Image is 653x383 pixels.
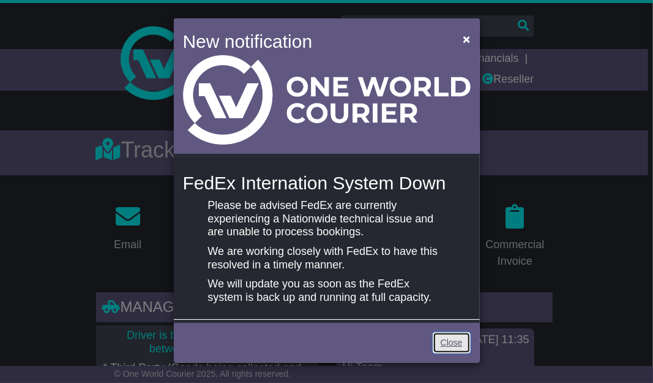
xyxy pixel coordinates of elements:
p: We are working closely with FedEx to have this resolved in a timely manner. [207,245,445,271]
a: Close [433,332,471,354]
h4: FedEx Internation System Down [183,173,471,193]
p: Please be advised FedEx are currently experiencing a Nationwide technical issue and are unable to... [207,199,445,239]
button: Close [457,26,476,51]
h4: New notification [183,28,446,55]
img: Light [183,55,471,145]
p: We will update you as soon as the FedEx system is back up and running at full capacity. [207,278,445,304]
span: × [463,32,470,46]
